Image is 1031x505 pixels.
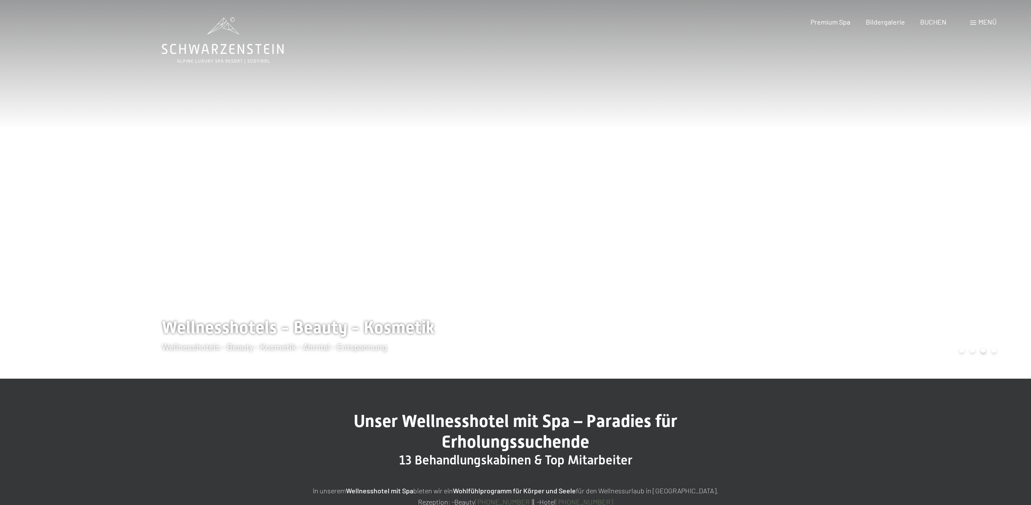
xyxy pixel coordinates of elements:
[978,18,996,26] span: Menü
[453,486,576,495] strong: Wohlfühlprogramm für Körper und Seele
[959,348,964,353] div: Carousel Page 1
[354,411,677,452] span: Unser Wellnesshotel mit Spa – Paradies für Erholungssuchende
[346,486,413,495] strong: Wellnesshotel mit Spa
[866,18,905,26] a: Bildergalerie
[970,348,975,353] div: Carousel Page 2
[992,348,996,353] div: Carousel Page 4
[811,18,850,26] a: Premium Spa
[981,348,986,353] div: Carousel Page 3 (Current Slide)
[399,452,632,467] span: 13 Behandlungskabinen & Top Mitarbeiter
[956,348,996,353] div: Carousel Pagination
[920,18,946,26] a: BUCHEN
